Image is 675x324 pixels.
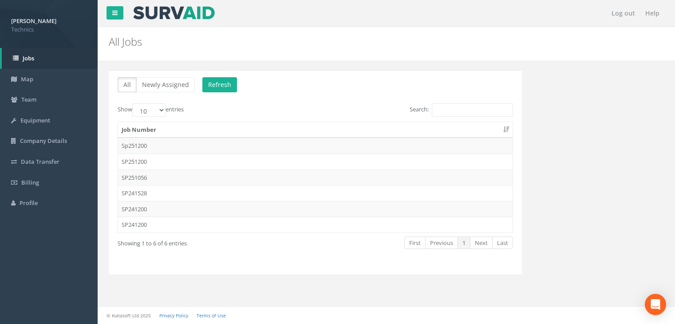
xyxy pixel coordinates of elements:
[410,103,513,117] label: Search:
[425,237,458,249] a: Previous
[11,17,56,25] strong: [PERSON_NAME]
[458,237,470,249] a: 1
[107,312,151,319] small: © Kullasoft Ltd 2025
[118,77,137,92] button: All
[118,122,513,138] th: Job Number: activate to sort column ascending
[404,237,426,249] a: First
[136,77,195,92] button: Newly Assigned
[118,170,513,186] td: SP251056
[118,185,513,201] td: SP241528
[20,199,38,207] span: Profile
[132,103,166,117] select: Showentries
[118,236,275,248] div: Showing 1 to 6 of 6 entries
[109,36,569,47] h2: All Jobs
[21,75,33,83] span: Map
[20,116,50,124] span: Equipment
[118,201,513,217] td: SP241200
[492,237,513,249] a: Last
[23,54,34,62] span: Jobs
[118,138,513,154] td: Sp251200
[21,95,36,103] span: Team
[197,312,226,319] a: Terms of Use
[118,217,513,233] td: SP241200
[21,158,59,166] span: Data Transfer
[11,25,87,34] span: Technics
[118,154,513,170] td: SP251200
[202,77,237,92] button: Refresh
[11,15,87,33] a: [PERSON_NAME] Technics
[20,137,67,145] span: Company Details
[645,294,666,315] div: Open Intercom Messenger
[159,312,188,319] a: Privacy Policy
[21,178,39,186] span: Billing
[432,103,513,117] input: Search:
[2,48,98,69] a: Jobs
[470,237,493,249] a: Next
[118,103,184,117] label: Show entries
